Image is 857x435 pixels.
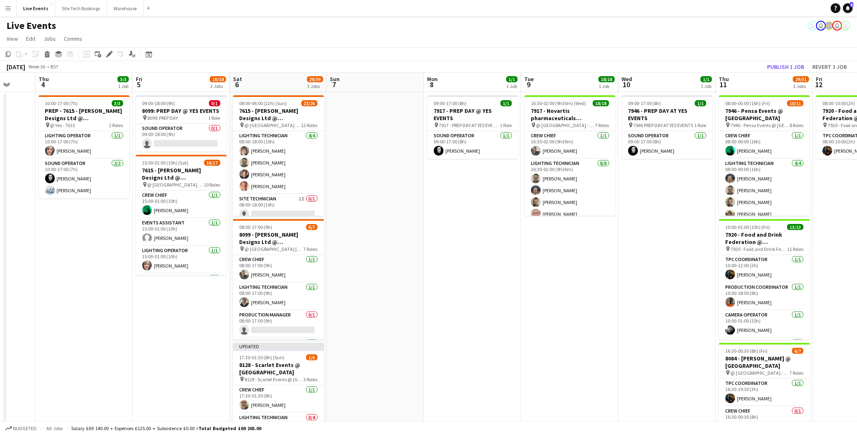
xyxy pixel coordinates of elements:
[233,95,324,216] app-job-card: 08:00-06:00 (22h) (Sun)22/267615 - [PERSON_NAME] Designs Ltd @ [GEOGRAPHIC_DATA] @ [GEOGRAPHIC_DA...
[427,75,438,83] span: Mon
[306,224,318,230] span: 6/7
[622,75,632,83] span: Wed
[695,100,707,106] span: 1/1
[136,218,227,246] app-card-role: Events Assistant1/115:00-01:00 (10h)[PERSON_NAME]
[790,370,804,376] span: 7 Roles
[204,182,220,188] span: 10 Roles
[245,376,304,382] span: 8128 - Scarlet Events @ [GEOGRAPHIC_DATA]
[71,425,261,431] div: Salary £69 140.00 + Expenses £125.00 + Subsistence £0.00 =
[240,224,273,230] span: 08:00-17:00 (9h)
[39,95,130,198] app-job-card: 10:00-17:00 (7h)3/3PREP - 7615 - [PERSON_NAME] Designs Ltd @ [GEOGRAPHIC_DATA] @ Yes - 76152 Role...
[500,122,512,128] span: 1 Role
[731,122,790,128] span: 7946 - Pensa Events @ [GEOGRAPHIC_DATA]
[210,76,226,82] span: 16/18
[434,100,467,106] span: 09:00-17:00 (8h)
[628,100,661,106] span: 09:00-17:00 (8h)
[719,219,810,340] app-job-card: 10:00-01:00 (15h) (Fri)13/137920 - Food and Drink Federation @ [GEOGRAPHIC_DATA] 7920 - Food and ...
[61,33,85,44] a: Comms
[506,76,518,82] span: 1/1
[233,75,242,83] span: Sat
[45,100,78,106] span: 10:00-17:00 (7h)
[233,231,324,246] h3: 8099 - [PERSON_NAME] Designs Ltd @ [GEOGRAPHIC_DATA]
[306,354,318,360] span: 1/6
[701,83,712,89] div: 1 Job
[718,80,729,89] span: 11
[39,131,130,159] app-card-role: Lighting Operator1/110:00-17:00 (7h)[PERSON_NAME]
[233,338,324,366] app-card-role: Project Manager1/1
[45,425,64,431] span: All jobs
[13,426,37,431] span: Budgeted
[304,376,318,382] span: 3 Roles
[525,95,616,216] app-job-card: 16:30-02:00 (9h30m) (Wed)18/187917 - Novartis pharmaceuticals Corporation @ [GEOGRAPHIC_DATA] @ [...
[726,348,768,354] span: 16:30-00:30 (8h) (Fri)
[301,100,318,106] span: 22/26
[39,107,130,122] h3: PREP - 7615 - [PERSON_NAME] Designs Ltd @ [GEOGRAPHIC_DATA]
[427,95,519,159] div: 09:00-17:00 (8h)1/17917 - PREP DAY @ YES EVENTS 7917 - PREP DAY AT YES EVENTS1 RoleSound Operator...
[136,124,227,152] app-card-role: Sound Operator0/109:00-18:00 (9h)
[330,75,340,83] span: Sun
[816,75,823,83] span: Fri
[245,246,304,252] span: @ [GEOGRAPHIC_DATA] [GEOGRAPHIC_DATA] - 8099
[136,246,227,274] app-card-role: Lighting Operator1/115:00-01:00 (10h)[PERSON_NAME]
[39,159,130,198] app-card-role: Sound Operator2/210:00-17:00 (7h)[PERSON_NAME][PERSON_NAME]
[64,35,82,42] span: Comms
[815,80,823,89] span: 12
[209,115,220,121] span: 1 Role
[850,2,854,7] span: 6
[107,0,144,16] button: Warehouse
[427,131,519,159] app-card-role: Sound Operator1/109:00-17:00 (8h)[PERSON_NAME]
[37,80,49,89] span: 4
[136,274,227,325] app-card-role: Lighting Technician3/3
[622,95,713,159] app-job-card: 09:00-17:00 (8h)1/17946 - PREP DAY AT YES EVENTS 7946 PREP DAY AT YES EVENTS1 RoleSound Operator1...
[136,95,227,152] div: 09:00-18:00 (9h)0/18099: PREP DAY @ YES EVENTS 8099: PREP DAY1 RoleSound Operator0/109:00-18:00 (9h)
[39,75,49,83] span: Thu
[7,20,56,32] h1: Live Events
[17,0,55,16] button: Live Events
[525,159,616,269] app-card-role: Lighting Technician8/816:30-02:00 (9h30m)[PERSON_NAME][PERSON_NAME][PERSON_NAME][PERSON_NAME]
[209,100,220,106] span: 0/1
[793,76,809,82] span: 29/31
[7,35,18,42] span: View
[719,379,810,406] app-card-role: TPC Coordinator1/116:30-19:30 (3h)[PERSON_NAME]
[40,33,59,44] a: Jobs
[23,33,39,44] a: Edit
[27,64,47,70] span: Week 36
[719,338,810,366] app-card-role: Crew Chief1/1
[726,100,770,106] span: 08:00-00:00 (16h) (Fri)
[731,246,787,252] span: 7920 - Food and Drink Federation @ [GEOGRAPHIC_DATA]
[233,361,324,376] h3: 8128 - Scarlet Events @ [GEOGRAPHIC_DATA]
[507,83,517,89] div: 1 Job
[3,33,21,44] a: View
[329,80,340,89] span: 7
[719,283,810,310] app-card-role: Production Coordinator1/110:00-18:00 (8h)[PERSON_NAME]
[204,160,220,166] span: 16/17
[599,83,615,89] div: 1 Job
[148,182,204,188] span: @ [GEOGRAPHIC_DATA] - 7615
[719,95,810,216] app-job-card: 08:00-00:00 (16h) (Fri)10/117946 - Pensa Events @ [GEOGRAPHIC_DATA] 7946 - Pensa Events @ [GEOGRA...
[536,122,595,128] span: @ [GEOGRAPHIC_DATA] - 7917
[427,107,519,122] h3: 7917 - PREP DAY @ YES EVENTS
[622,131,713,159] app-card-role: Sound Operator1/109:00-17:00 (8h)[PERSON_NAME]
[719,159,810,222] app-card-role: Lighting Technician4/408:00-00:00 (16h)[PERSON_NAME][PERSON_NAME][PERSON_NAME][PERSON_NAME]
[233,107,324,122] h3: 7615 - [PERSON_NAME] Designs Ltd @ [GEOGRAPHIC_DATA]
[50,64,59,70] div: BST
[622,107,713,122] h3: 7946 - PREP DAY AT YES EVENTS
[824,21,834,31] app-user-avatar: Production Managers
[525,107,616,122] h3: 7917 - Novartis pharmaceuticals Corporation @ [GEOGRAPHIC_DATA]
[50,122,75,128] span: @ Yes - 7615
[109,122,123,128] span: 2 Roles
[843,3,853,13] a: 6
[307,83,323,89] div: 3 Jobs
[301,122,318,128] span: 12 Roles
[135,80,142,89] span: 5
[136,75,142,83] span: Fri
[764,62,808,72] button: Publish 1 job
[245,122,301,128] span: @ [GEOGRAPHIC_DATA] - 7615
[304,246,318,252] span: 7 Roles
[233,343,324,349] div: Updated
[233,385,324,413] app-card-role: Crew Chief1/117:30-01:30 (8h)[PERSON_NAME]
[136,167,227,181] h3: 7615 - [PERSON_NAME] Designs Ltd @ [GEOGRAPHIC_DATA]
[525,75,534,83] span: Tue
